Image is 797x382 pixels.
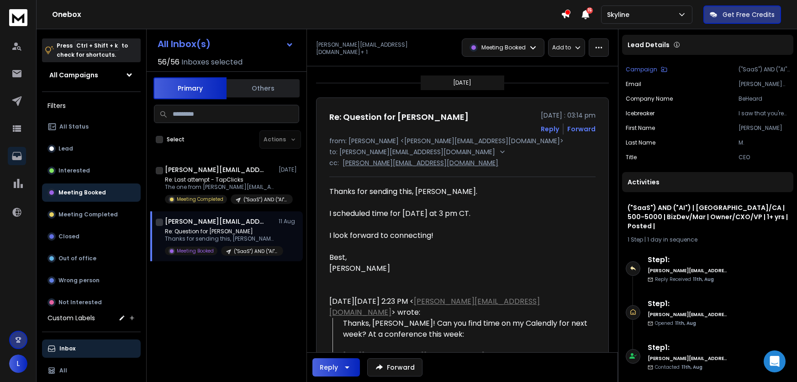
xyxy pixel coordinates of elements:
[681,364,702,371] span: 11th, Aug
[739,81,790,88] p: [PERSON_NAME][EMAIL_ADDRESS][DOMAIN_NAME]
[158,39,211,48] h1: All Inbox(s)
[648,342,728,353] h6: Step 1 :
[42,249,141,268] button: Out of office
[58,255,96,262] p: Out of office
[165,235,274,242] p: Thanks for sending this, [PERSON_NAME]. I
[329,158,339,167] p: cc:
[675,320,696,327] span: 11th, Aug
[58,233,79,240] p: Closed
[329,136,596,145] p: from: [PERSON_NAME] <[PERSON_NAME][EMAIL_ADDRESS][DOMAIN_NAME]>
[165,183,274,191] p: The one from [PERSON_NAME][EMAIL_ADDRESS][DOMAIN_NAME] [[PERSON_NAME][EMAIL_ADDRESS][DOMAIN_NAME]...
[626,66,667,73] button: Campaign
[648,311,728,318] h6: [PERSON_NAME][EMAIL_ADDRESS][DOMAIN_NAME]
[628,203,788,231] h1: ("SaaS") AND ("AI") | [GEOGRAPHIC_DATA]/CA | 500-5000 | BizDev/Mar | Owner/CXO/VP | 1+ yrs | Post...
[227,78,300,98] button: Others
[626,95,673,102] p: Company Name
[165,217,265,226] h1: [PERSON_NAME][EMAIL_ADDRESS][DOMAIN_NAME] +1
[626,110,654,117] p: icebreaker
[703,5,781,24] button: Get Free Credits
[607,10,633,19] p: Skyline
[329,296,588,318] div: [DATE][DATE] 2:23 PM < > wrote:
[9,355,27,373] button: L
[165,176,274,183] p: Re: Last attempt - TapClicks
[181,57,243,68] h3: Inboxes selected
[58,277,100,284] p: Wrong person
[567,124,596,134] div: Forward
[343,351,485,361] a: [URL][DOMAIN_NAME][PERSON_NAME]
[343,158,498,167] p: [PERSON_NAME][EMAIL_ADDRESS][DOMAIN_NAME]
[165,228,274,235] p: Re: Question for [PERSON_NAME]
[52,9,561,20] h1: Onebox
[453,79,471,86] p: [DATE]
[42,140,141,158] button: Lead
[739,124,790,132] p: [PERSON_NAME]
[655,320,696,327] p: Opened
[622,172,793,192] div: Activities
[58,299,102,306] p: Not Interested
[57,41,128,59] p: Press to check for shortcuts.
[42,271,141,290] button: Wrong person
[648,298,728,309] h6: Step 1 :
[329,147,497,156] p: to: [PERSON_NAME][EMAIL_ADDRESS][DOMAIN_NAME]
[648,355,728,362] h6: [PERSON_NAME][EMAIL_ADDRESS][DOMAIN_NAME]
[153,77,227,99] button: Primary
[329,111,469,124] h1: Re: Question for [PERSON_NAME]
[626,154,637,161] p: title
[158,57,179,68] span: 56 / 56
[279,218,299,225] p: 11 Aug
[693,276,714,283] span: 11th, Aug
[9,9,27,26] img: logo
[626,124,655,132] p: First Name
[42,99,141,112] h3: Filters
[723,10,775,19] p: Get Free Credits
[42,205,141,224] button: Meeting Completed
[481,44,526,51] p: Meeting Booked
[59,367,67,374] p: All
[541,111,596,120] p: [DATE] : 03:14 pm
[42,339,141,358] button: Inbox
[367,358,422,377] button: Forward
[75,40,119,51] span: Ctrl + Shift + k
[58,211,118,218] p: Meeting Completed
[177,196,223,203] p: Meeting Completed
[626,66,657,73] p: Campaign
[648,267,728,274] h6: [PERSON_NAME][EMAIL_ADDRESS][DOMAIN_NAME]
[150,35,301,53] button: All Inbox(s)
[165,165,265,174] h1: [PERSON_NAME][EMAIL_ADDRESS][DOMAIN_NAME]
[628,40,670,49] p: Lead Details
[320,363,338,372] div: Reply
[764,350,786,372] div: Open Intercom Messenger
[647,236,697,243] span: 1 day in sequence
[648,254,728,265] h6: Step 1 :
[49,70,98,80] h1: All Campaigns
[329,296,540,317] a: [PERSON_NAME][EMAIL_ADDRESS][DOMAIN_NAME]
[655,276,714,283] p: Reply Received
[628,236,643,243] span: 1 Step
[279,166,299,173] p: [DATE]
[234,248,278,255] p: ("SaaS") AND ("AI") | [GEOGRAPHIC_DATA]/CA | 500-5000 | BizDev/Mar | Owner/CXO/VP | 1+ yrs | Post...
[42,66,141,84] button: All Campaigns
[552,44,571,51] p: Add to
[177,247,214,254] p: Meeting Booked
[628,236,788,243] div: |
[42,183,141,202] button: Meeting Booked
[739,66,790,73] p: ("SaaS") AND ("AI") | [GEOGRAPHIC_DATA]/CA | 500-5000 | BizDev/Mar | Owner/CXO/VP | 1+ yrs | Post...
[59,123,89,130] p: All Status
[42,293,141,312] button: Not Interested
[42,227,141,246] button: Closed
[312,358,360,377] button: Reply
[48,313,95,323] h3: Custom Labels
[42,161,141,180] button: Interested
[329,186,588,274] div: Thanks for sending this, [PERSON_NAME]. I scheduled time for [DATE] at 3 pm CT. I look forward to...
[739,110,790,117] p: I saw that you're the CEO at BeHeard Labs. I just helped a similar AI company land meetings with ...
[42,361,141,380] button: All
[739,95,790,102] p: BeHeard
[42,118,141,136] button: All Status
[58,189,106,196] p: Meeting Booked
[58,145,73,152] p: Lead
[58,167,90,174] p: Interested
[655,364,702,371] p: Contacted
[243,196,287,203] p: ("SaaS") AND ("AI") | [GEOGRAPHIC_DATA]/CA | 500-5000 | BizDev/Mar | Owner/CXO/VP | 1+ yrs | Post...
